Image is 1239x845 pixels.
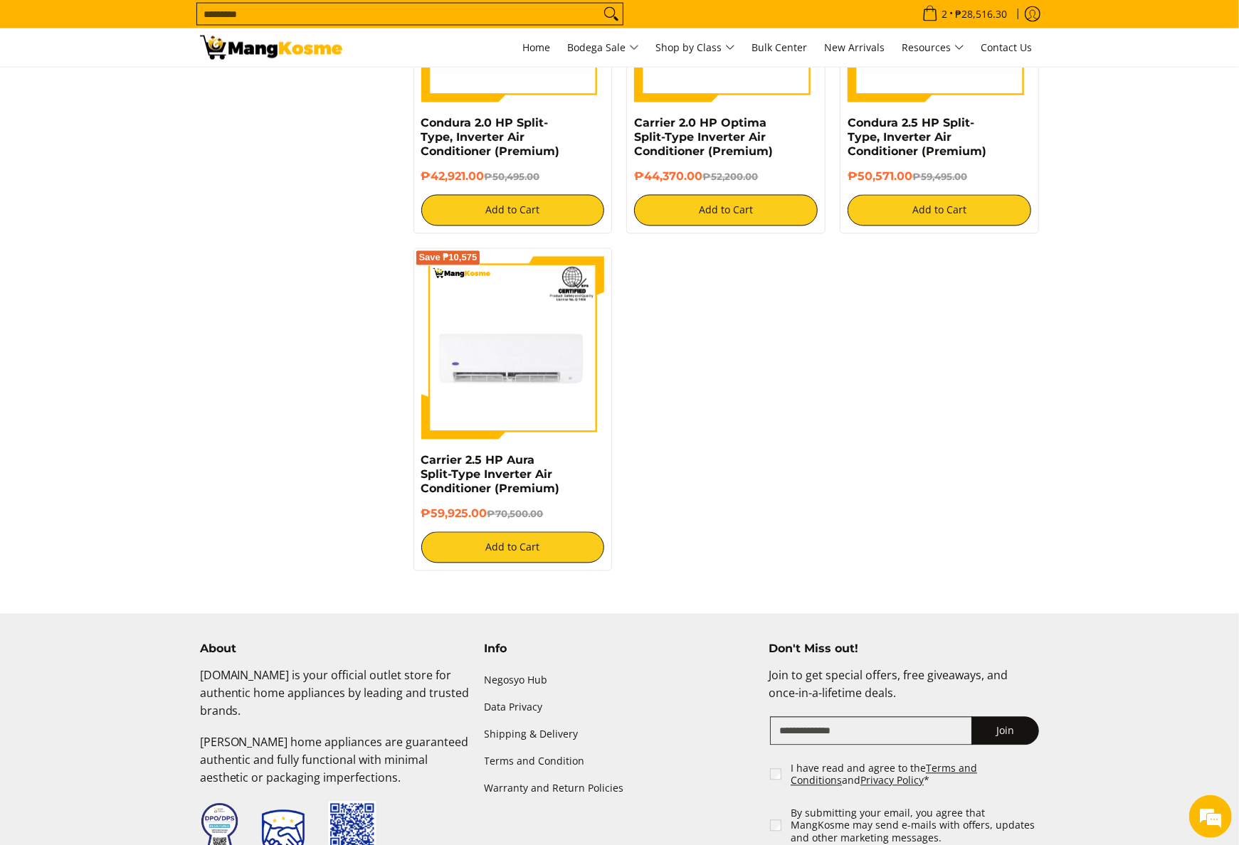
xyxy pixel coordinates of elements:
span: Bodega Sale [568,39,639,57]
span: Bulk Center [752,41,808,54]
span: • [918,6,1012,22]
img: Carrier 2.5 HP Aura Split-Type Inverter Air Conditioner (Premium) [421,256,605,440]
del: ₱70,500.00 [487,509,544,520]
button: Join [971,717,1039,745]
a: Terms and Conditions [791,762,977,788]
a: Contact Us [974,28,1040,67]
h6: ₱59,925.00 [421,507,605,521]
a: Terms and Condition [485,748,755,775]
a: Data Privacy [485,694,755,721]
del: ₱52,200.00 [702,171,758,183]
span: Resources [902,39,964,57]
div: Chat with us now [74,80,239,98]
p: [DOMAIN_NAME] is your official outlet store for authentic home appliances by leading and trusted ... [200,667,470,734]
a: Shipping & Delivery [485,721,755,748]
button: Add to Cart [421,532,605,563]
a: Condura 2.0 HP Split-Type, Inverter Air Conditioner (Premium) [421,117,560,159]
textarea: Type your message and hit 'Enter' [7,388,271,438]
nav: Main Menu [357,28,1040,67]
div: Minimize live chat window [233,7,268,41]
a: Shop by Class [649,28,742,67]
a: Privacy Policy [860,774,924,787]
h4: Don't Miss out! [769,642,1039,657]
button: Search [600,4,623,25]
h4: Info [485,642,755,657]
img: Bodega Sale Aircon l Mang Kosme: Home Appliances Warehouse Sale Split Type [200,36,342,60]
a: Bulk Center [745,28,815,67]
button: Add to Cart [634,195,818,226]
button: Add to Cart [848,195,1031,226]
a: Resources [895,28,971,67]
span: New Arrivals [825,41,885,54]
a: Home [516,28,558,67]
label: By submitting your email, you agree that MangKosme may send e-mails with offers, updates and othe... [791,807,1040,845]
p: [PERSON_NAME] home appliances are guaranteed authentic and fully functional with minimal aestheti... [200,734,470,801]
span: Home [523,41,551,54]
span: 2 [940,9,950,19]
span: We're online! [83,179,196,323]
span: ₱28,516.30 [954,9,1010,19]
a: New Arrivals [818,28,892,67]
a: Carrier 2.5 HP Aura Split-Type Inverter Air Conditioner (Premium) [421,454,560,496]
h6: ₱50,571.00 [848,170,1031,184]
a: Bodega Sale [561,28,646,67]
h6: ₱44,370.00 [634,170,818,184]
del: ₱50,495.00 [485,171,540,183]
h4: About [200,642,470,657]
a: Condura 2.5 HP Split-Type, Inverter Air Conditioner (Premium) [848,117,986,159]
h6: ₱42,921.00 [421,170,605,184]
del: ₱59,495.00 [912,171,967,183]
a: Warranty and Return Policies [485,776,755,803]
span: Save ₱10,575 [419,254,478,262]
label: I have read and agree to the and * [791,762,1040,787]
span: Contact Us [981,41,1033,54]
p: Join to get special offers, free giveaways, and once-in-a-lifetime deals. [769,667,1039,717]
a: Negosyo Hub [485,667,755,694]
span: Shop by Class [656,39,735,57]
button: Add to Cart [421,195,605,226]
a: Carrier 2.0 HP Optima Split-Type Inverter Air Conditioner (Premium) [634,117,773,159]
